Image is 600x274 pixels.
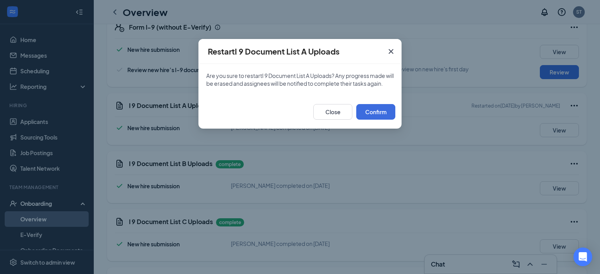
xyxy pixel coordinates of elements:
p: Are you sure to restart I 9 Document List A Uploads ? Any progress made will be erased and assign... [206,72,394,87]
div: Open Intercom Messenger [573,247,592,266]
button: Confirm [356,104,395,120]
button: Close [313,104,352,120]
button: Close [380,39,402,64]
h4: Restart I 9 Document List A Uploads [208,46,339,57]
svg: Cross [386,47,396,56]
